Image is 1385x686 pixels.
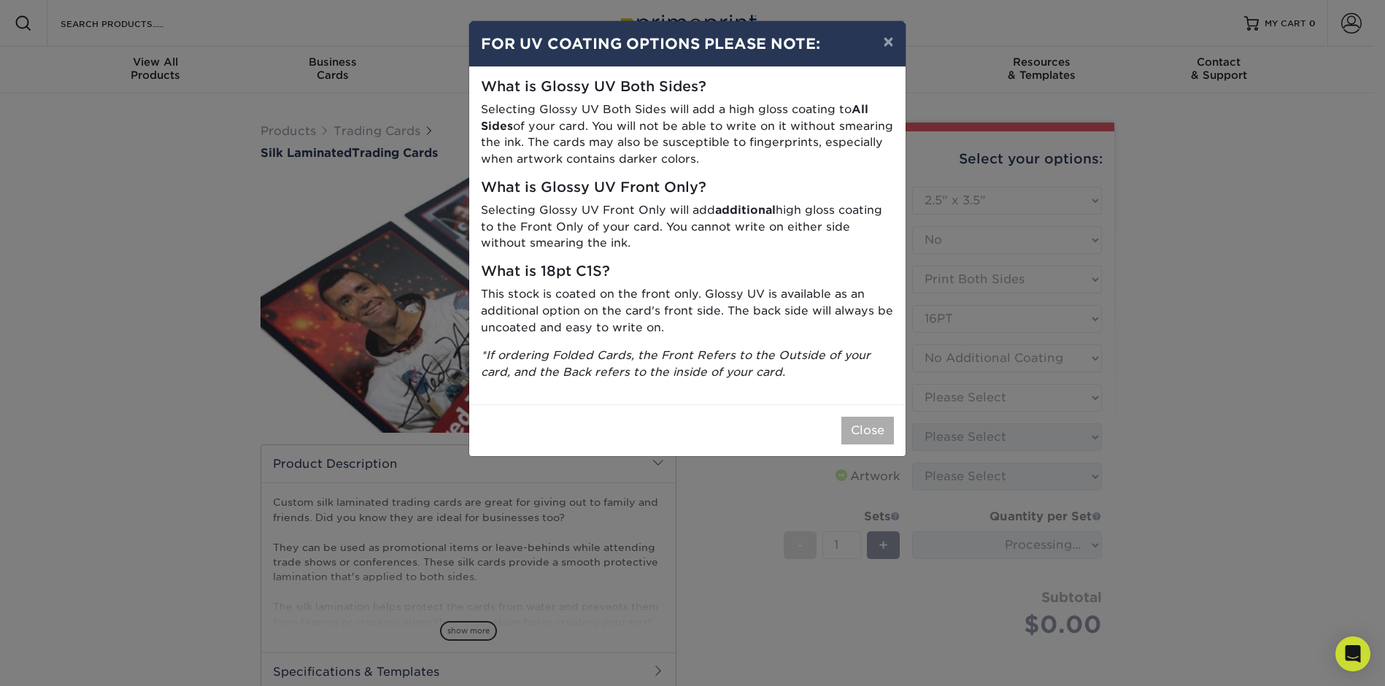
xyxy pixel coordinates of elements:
p: Selecting Glossy UV Both Sides will add a high gloss coating to of your card. You will not be abl... [481,101,894,168]
h5: What is Glossy UV Both Sides? [481,79,894,96]
h4: FOR UV COATING OPTIONS PLEASE NOTE: [481,33,894,55]
p: This stock is coated on the front only. Glossy UV is available as an additional option on the car... [481,286,894,336]
h5: What is Glossy UV Front Only? [481,180,894,196]
p: Selecting Glossy UV Front Only will add high gloss coating to the Front Only of your card. You ca... [481,202,894,252]
button: Close [841,417,894,444]
i: *If ordering Folded Cards, the Front Refers to the Outside of your card, and the Back refers to t... [481,348,871,379]
div: Open Intercom Messenger [1335,636,1370,671]
strong: All Sides [481,102,868,133]
button: × [871,21,905,62]
strong: additional [715,203,776,217]
h5: What is 18pt C1S? [481,263,894,280]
